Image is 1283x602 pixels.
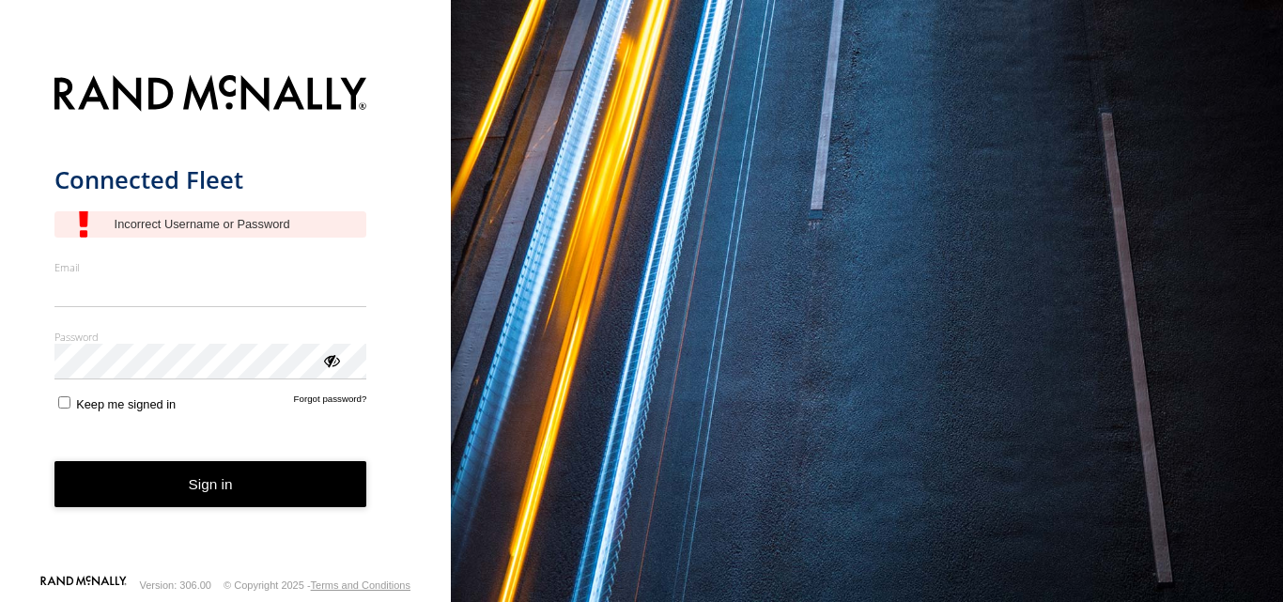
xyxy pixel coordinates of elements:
span: Keep me signed in [76,397,176,411]
img: Rand McNally [54,71,367,119]
h1: Connected Fleet [54,164,367,195]
a: Forgot password? [294,394,367,411]
div: ViewPassword [321,350,340,369]
button: Sign in [54,461,367,507]
div: © Copyright 2025 - [224,579,410,591]
form: main [54,64,397,574]
a: Visit our Website [40,576,127,594]
input: Keep me signed in [58,396,70,409]
a: Terms and Conditions [311,579,410,591]
label: Password [54,330,367,344]
label: Email [54,260,367,274]
div: Version: 306.00 [140,579,211,591]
